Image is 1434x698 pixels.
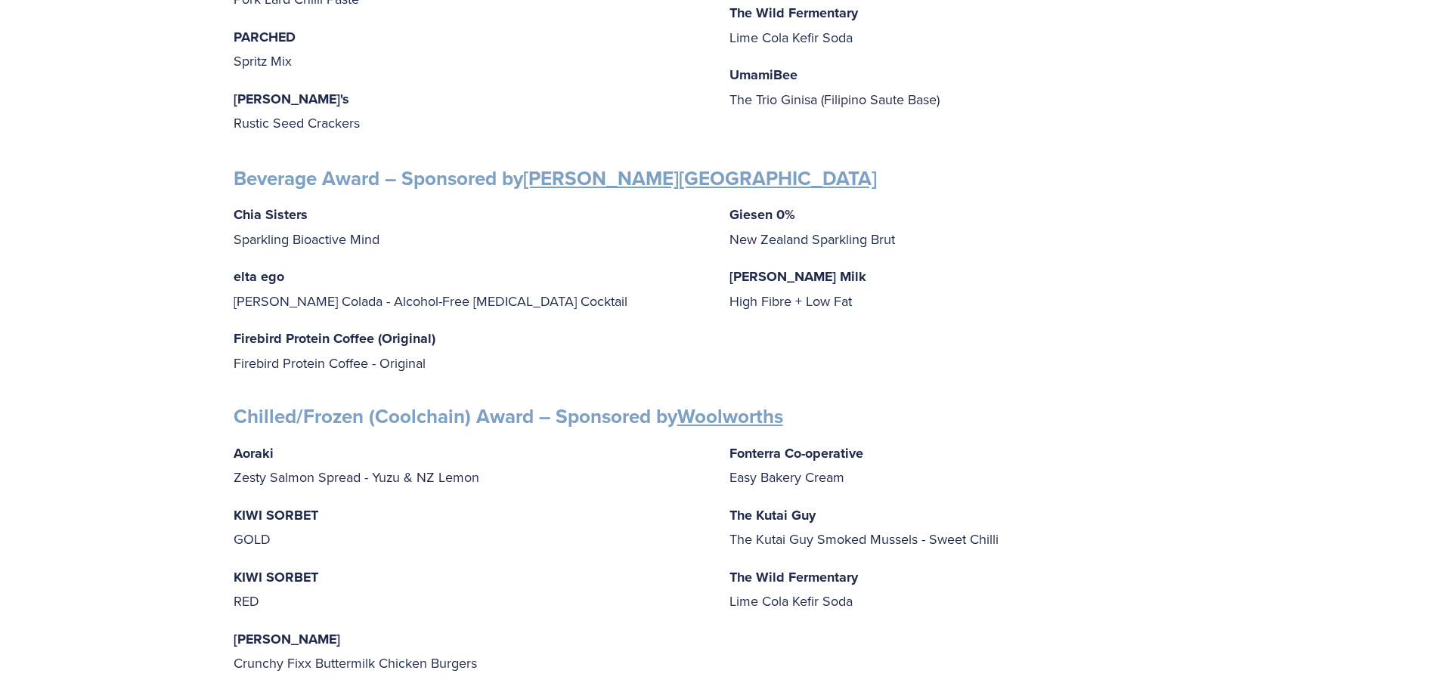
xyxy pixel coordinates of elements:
p: Lime Cola Kefir Soda [729,1,1201,49]
p: The Kutai Guy Smoked Mussels - Sweet Chilli [729,503,1201,551]
p: Sparkling Bioactive Mind [234,202,705,251]
strong: The Wild Fermentary [729,3,858,23]
p: Firebird Protein Coffee - Original [234,326,705,375]
p: New Zealand Sparkling Brut [729,202,1201,251]
p: GOLD [234,503,705,551]
strong: [PERSON_NAME] [234,629,340,649]
strong: Firebird Protein Coffee (Original) [234,329,435,348]
p: RED [234,565,705,613]
p: Rustic Seed Crackers [234,87,705,135]
strong: elta ego [234,267,284,286]
strong: [PERSON_NAME]'s [234,89,349,109]
p: Zesty Salmon Spread - Yuzu & NZ Lemon [234,441,705,490]
p: Spritz Mix [234,25,705,73]
a: [PERSON_NAME][GEOGRAPHIC_DATA] [523,164,877,193]
strong: Giesen 0% [729,205,795,224]
p: Lime Cola Kefir Soda [729,565,1201,613]
strong: KIWI SORBET [234,505,318,525]
strong: The Wild Fermentary [729,567,858,587]
strong: Aoraki [234,443,274,463]
p: Crunchy Fixx Buttermilk Chicken Burgers [234,627,705,675]
strong: The Kutai Guy [729,505,816,525]
strong: PARCHED [234,27,296,47]
p: [PERSON_NAME] Colada - Alcohol-Free [MEDICAL_DATA] Cocktail [234,264,705,313]
strong: [PERSON_NAME] Milk [729,267,866,286]
strong: UmamiBee [729,65,798,85]
strong: Beverage Award – Sponsored by [234,164,877,193]
strong: Chia Sisters [234,205,308,224]
strong: Chilled/Frozen (Coolchain) Award – Sponsored by [234,402,783,431]
p: High Fibre + Low Fat [729,264,1201,313]
p: Easy Bakery Cream [729,441,1201,490]
strong: Fonterra Co-operative [729,443,863,463]
p: The Trio Ginisa (Filipino Saute Base) [729,63,1201,111]
strong: KIWI SORBET [234,567,318,587]
a: Woolworths [677,402,783,431]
